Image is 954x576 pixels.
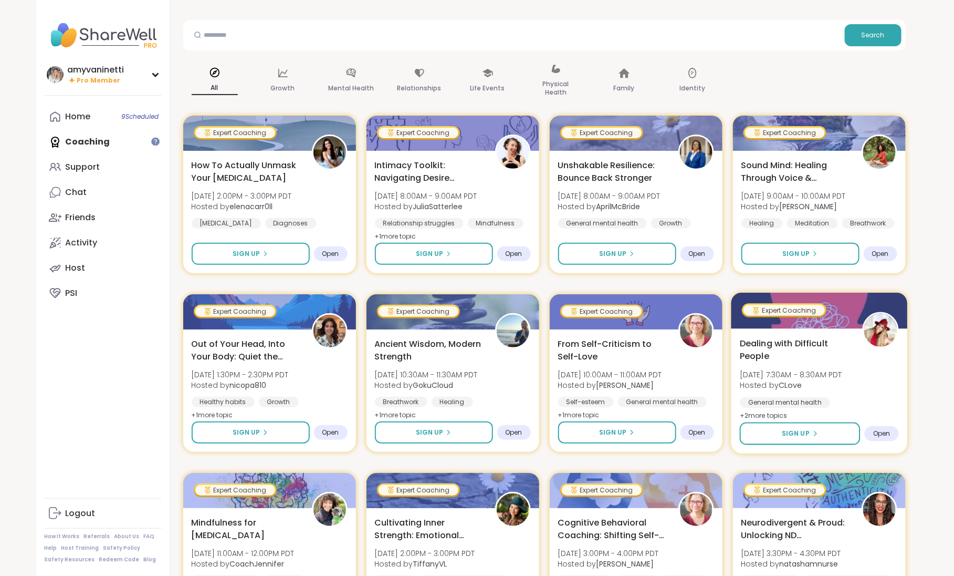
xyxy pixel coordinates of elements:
span: Hosted by [558,559,659,569]
div: Activity [66,237,98,249]
span: Dealing with Difficult People [740,337,851,363]
span: Sign Up [233,428,260,437]
span: Open [873,429,890,438]
span: Hosted by [375,201,477,212]
b: [PERSON_NAME] [780,201,837,212]
iframe: Spotlight [151,137,160,146]
a: Chat [45,180,162,205]
span: [DATE] 1:30PM - 2:30PM PDT [192,369,289,380]
a: PSI [45,281,162,306]
div: General mental health [618,397,707,407]
img: nicopa810 [313,315,346,347]
img: Fausta [680,315,712,347]
span: [DATE] 11:00AM - 12:00PM PDT [192,548,295,559]
span: Out of Your Head, Into Your Body: Quiet the Mind [192,338,300,363]
span: Search [862,30,885,40]
b: CLove [779,380,802,390]
a: Safety Resources [45,556,95,563]
img: GokuCloud [497,315,529,347]
b: [PERSON_NAME] [596,559,654,569]
div: Expert Coaching [195,306,275,317]
span: Open [322,428,339,437]
a: Logout [45,501,162,526]
div: Growth [259,397,299,407]
span: Sign Up [416,428,443,437]
div: Home [66,111,91,122]
b: natashamnurse [780,559,838,569]
div: Expert Coaching [562,306,642,317]
div: Expert Coaching [745,485,825,496]
div: Expert Coaching [379,306,458,317]
span: [DATE] 10:30AM - 11:30AM PDT [375,369,478,380]
span: How To Actually Unmask Your [MEDICAL_DATA] [192,159,300,184]
div: Expert Coaching [562,128,642,138]
span: Cultivating Inner Strength: Emotional Regulation [375,517,484,542]
button: Sign Up [741,243,859,265]
span: Hosted by [740,380,842,390]
b: AprilMcBride [596,201,641,212]
div: amyvaninetti [68,64,124,76]
a: Activity [45,230,162,255]
p: Identity [679,82,705,95]
span: Pro Member [77,76,121,85]
b: CoachJennifer [230,559,285,569]
b: elenacarr0ll [230,201,273,212]
span: Sign Up [599,249,626,259]
div: Breathwork [375,397,427,407]
p: Life Events [470,82,505,95]
span: [DATE] 10:00AM - 11:00AM PDT [558,369,662,380]
span: Open [689,428,706,437]
div: Expert Coaching [745,128,825,138]
div: Meditation [787,218,838,229]
img: amyvaninetti [47,66,64,83]
div: Healthy habits [192,397,255,407]
img: AprilMcBride [680,136,712,169]
p: All [192,81,238,95]
img: CLove [864,314,897,347]
div: Chat [66,187,87,198]
span: Unshakable Resilience: Bounce Back Stronger [558,159,667,184]
span: Hosted by [192,380,289,390]
span: Hosted by [741,201,846,212]
a: Host [45,255,162,281]
span: Cognitive Behavioral Coaching: Shifting Self-Talk [558,517,667,542]
button: Sign Up [192,421,310,444]
span: [DATE] 8:00AM - 9:00AM PDT [558,191,661,201]
div: Healing [432,397,473,407]
span: Open [872,250,889,258]
span: Hosted by [558,201,661,212]
div: Relationship struggles [375,218,464,229]
div: Diagnoses [265,218,317,229]
button: Sign Up [740,423,861,445]
a: Support [45,155,162,180]
div: Expert Coaching [379,128,458,138]
div: Host [66,262,86,274]
div: PSI [66,287,78,299]
a: Safety Policy [103,544,141,552]
p: Mental Health [328,82,374,95]
div: Expert Coaching [743,305,825,315]
span: Sign Up [782,249,810,259]
button: Sign Up [375,243,493,265]
div: Growth [651,218,691,229]
span: Sound Mind: Healing Through Voice & Vibration [741,159,850,184]
div: Expert Coaching [195,485,275,496]
img: elenacarr0ll [313,136,346,169]
div: Support [66,161,100,173]
span: 9 Scheduled [122,112,159,121]
span: Sign Up [782,429,810,438]
a: Redeem Code [99,556,140,563]
img: ShareWell Nav Logo [45,17,162,54]
span: Mindfulness for [MEDICAL_DATA] [192,517,300,542]
a: Blog [144,556,156,563]
span: Hosted by [192,201,292,212]
b: TiffanyVL [413,559,447,569]
span: Hosted by [741,559,841,569]
img: JuliaSatterlee [497,136,529,169]
a: Help [45,544,57,552]
p: Growth [271,82,295,95]
span: Sign Up [233,249,260,259]
img: CoachJennifer [313,493,346,526]
span: [DATE] 8:00AM - 9:00AM PDT [375,191,477,201]
div: [MEDICAL_DATA] [192,218,261,229]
